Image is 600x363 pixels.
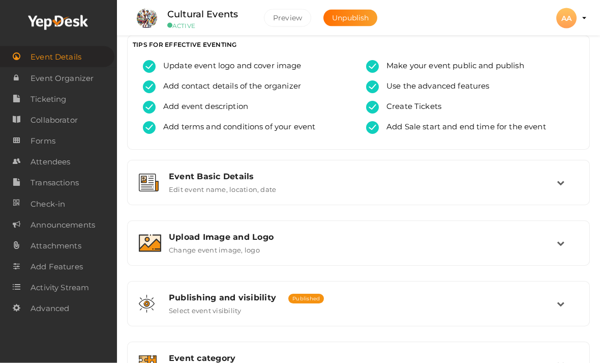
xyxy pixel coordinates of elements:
[31,68,94,89] span: Event Organizer
[133,308,584,317] a: Publishing and visibility Published Select event visibility
[143,81,156,94] img: tick-success.svg
[167,7,238,22] label: Cultural Events
[156,81,301,94] span: Add contact details of the organizer
[31,110,78,130] span: Collaborator
[156,101,248,114] span: Add event description
[31,277,89,298] span: Activity Stream
[366,122,379,134] img: tick-success.svg
[156,61,302,73] span: Update event logo and cover image
[31,236,81,256] span: Attachments
[31,257,83,277] span: Add Features
[379,81,490,94] span: Use the advanced features
[169,172,557,182] div: Event Basic Details
[139,235,161,253] img: image.svg
[379,101,441,114] span: Create Tickets
[379,61,524,73] span: Make your event public and publish
[169,182,276,194] label: Edit event name, location, date
[31,215,95,235] span: Announcements
[169,293,276,303] span: Publishing and visibility
[379,122,546,134] span: Add Sale start and end time for the event
[143,101,156,114] img: tick-success.svg
[156,122,315,134] span: Add terms and conditions of your event
[556,8,577,29] div: AA
[31,194,65,214] span: Check-in
[366,81,379,94] img: tick-success.svg
[288,294,324,304] span: Published
[31,152,70,172] span: Attendees
[143,122,156,134] img: tick-success.svg
[139,295,155,313] img: shared-vision.svg
[169,303,242,315] label: Select event visibility
[133,247,584,257] a: Upload Image and Logo Change event image, logo
[31,298,69,319] span: Advanced
[553,8,580,29] button: AA
[133,186,584,196] a: Event Basic Details Edit event name, location, date
[169,242,260,255] label: Change event image, logo
[332,13,369,22] span: Unpublish
[366,61,379,73] img: tick-success.svg
[31,131,55,151] span: Forms
[31,89,66,109] span: Ticketing
[139,174,159,192] img: event-details.svg
[137,8,157,29] img: MKBMNSZB_small.jpeg
[167,22,249,30] small: ACTIVE
[366,101,379,114] img: tick-success.svg
[169,233,557,242] div: Upload Image and Logo
[31,47,81,67] span: Event Details
[264,9,311,27] button: Preview
[31,173,79,193] span: Transactions
[143,61,156,73] img: tick-success.svg
[323,10,377,26] button: Unpublish
[133,41,584,49] h3: TIPS FOR EFFECTIVE EVENTING
[556,14,577,23] profile-pic: AA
